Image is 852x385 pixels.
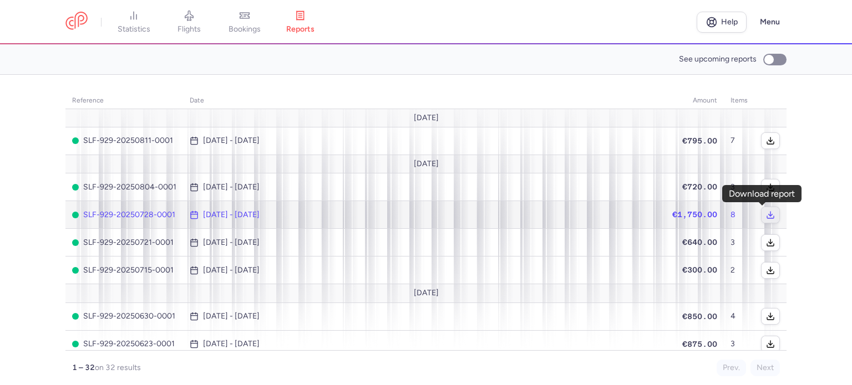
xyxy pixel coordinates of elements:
[682,265,717,274] span: €300.00
[65,12,88,32] a: CitizenPlane red outlined logo
[682,238,717,247] span: €640.00
[118,24,150,34] span: statistics
[65,93,183,109] th: reference
[229,24,261,34] span: bookings
[682,136,717,145] span: €795.00
[106,10,161,34] a: statistics
[724,93,754,109] th: items
[203,340,260,348] time: [DATE] - [DATE]
[203,183,260,192] time: [DATE] - [DATE]
[203,312,260,321] time: [DATE] - [DATE]
[177,24,201,34] span: flights
[717,360,746,376] button: Prev.
[272,10,328,34] a: reports
[682,312,717,321] span: €850.00
[72,363,95,372] strong: 1 – 32
[203,211,260,219] time: [DATE] - [DATE]
[72,312,176,321] span: SLF-929-20250630-0001
[753,12,787,33] button: Menu
[203,266,260,275] time: [DATE] - [DATE]
[217,10,272,34] a: bookings
[72,266,176,275] span: SLF-929-20250715-0001
[72,340,176,348] span: SLF-929-20250623-0001
[72,137,79,144] span: PROCESSED
[72,136,176,145] span: SLF-929-20250811-0001
[682,182,717,191] span: €720.00
[72,238,176,247] span: SLF-929-20250721-0001
[414,114,439,122] span: [DATE]
[729,189,795,199] div: Download report
[750,360,780,376] button: Next
[203,136,260,145] time: [DATE] - [DATE]
[95,363,141,372] span: on 32 results
[414,289,439,297] span: [DATE]
[724,201,754,229] td: 8
[721,18,738,26] span: Help
[286,24,315,34] span: reports
[682,340,717,348] span: €875.00
[724,173,754,201] td: 3
[72,211,176,219] span: SLF-929-20250728-0001
[724,302,754,330] td: 4
[666,93,724,109] th: amount
[724,229,754,256] td: 3
[183,93,666,109] th: date
[679,55,757,64] span: See upcoming reports
[724,256,754,284] td: 2
[672,210,717,219] span: €1,750.00
[161,10,217,34] a: flights
[724,127,754,155] td: 7
[697,12,747,33] a: Help
[203,238,260,247] time: [DATE] - [DATE]
[414,160,439,168] span: [DATE]
[724,330,754,358] td: 3
[72,183,176,192] span: SLF-929-20250804-0001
